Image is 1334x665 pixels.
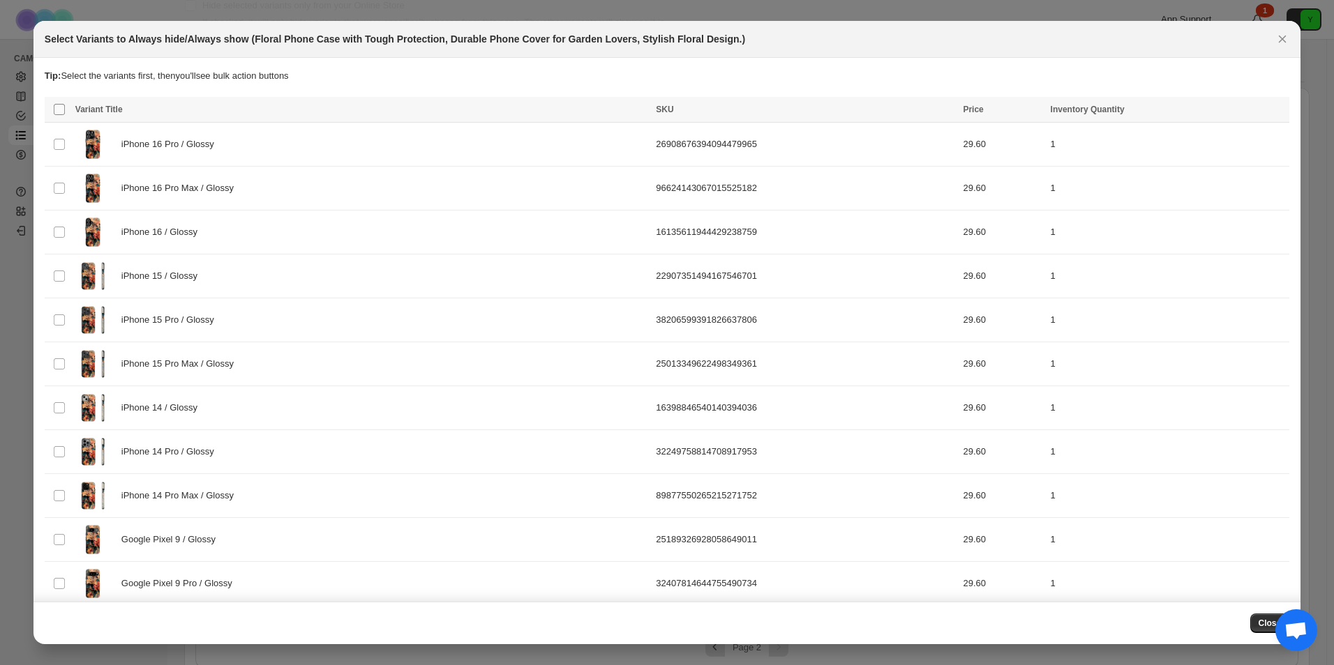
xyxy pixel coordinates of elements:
td: 16135611944429238759 [652,211,959,254]
p: Select the variants first, then you'll see bulk action buttons [45,69,1289,83]
span: iPhone 15 Pro Max / Glossy [121,357,241,371]
td: 38206599391826637806 [652,298,959,342]
span: iPhone 16 Pro Max / Glossy [121,181,241,195]
td: 29.60 [959,562,1046,606]
img: 18111507326408517460_2048.jpg [75,303,110,337]
td: 29.60 [959,386,1046,430]
td: 29.60 [959,474,1046,518]
td: 25013349622498349361 [652,342,959,386]
span: Close [1259,618,1282,629]
td: 29.60 [959,342,1046,386]
td: 32407814644755490734 [652,562,959,606]
td: 1 [1047,518,1290,562]
img: 2419833266172074559_2048.jpg [75,346,110,381]
span: Google Pixel 9 / Glossy [121,533,223,546]
td: 1 [1047,211,1290,254]
img: 7064387955686975326_2048.jpg [75,478,110,513]
span: iPhone 16 / Glossy [121,225,205,239]
td: 29.60 [959,430,1046,474]
span: iPhone 14 Pro / Glossy [121,445,222,459]
td: 29.60 [959,254,1046,298]
span: Variant Title [75,105,123,114]
td: 16398846540140394036 [652,386,959,430]
span: Price [963,105,983,114]
img: 14041394656830926377_2048.jpg [75,127,110,162]
td: 29.60 [959,211,1046,254]
td: 26908676394094479965 [652,123,959,167]
h2: Select Variants to Always hide/Always show (Floral Phone Case with Tough Protection, Durable Phon... [45,32,745,46]
td: 1 [1047,386,1290,430]
img: 14917706806863841779_2048.jpg [75,390,110,425]
span: iPhone 14 / Glossy [121,401,205,415]
td: 29.60 [959,123,1046,167]
td: 1 [1047,342,1290,386]
td: 1 [1047,430,1290,474]
span: SKU [656,105,673,114]
td: 1 [1047,474,1290,518]
img: 10751433888894625416_2048.jpg [75,171,110,206]
button: Close [1250,613,1290,633]
td: 29.60 [959,518,1046,562]
span: Google Pixel 9 Pro / Glossy [121,576,240,590]
button: Close [1273,29,1292,49]
img: 3217215863641934751_2048.jpg [75,434,110,469]
td: 1 [1047,254,1290,298]
td: 96624143067015525182 [652,167,959,211]
strong: Tip: [45,70,61,81]
td: 89877550265215271752 [652,474,959,518]
td: 1 [1047,562,1290,606]
img: 564576077101884376_2048.jpg [75,259,110,293]
td: 1 [1047,167,1290,211]
a: Open chat [1275,609,1317,651]
span: iPhone 16 Pro / Glossy [121,137,222,151]
td: 29.60 [959,167,1046,211]
td: 25189326928058649011 [652,518,959,562]
td: 1 [1047,123,1290,167]
td: 29.60 [959,298,1046,342]
span: Inventory Quantity [1051,105,1125,114]
span: iPhone 15 Pro / Glossy [121,313,222,327]
span: iPhone 14 Pro Max / Glossy [121,489,241,503]
img: 4428245526034498859_2048.jpg [75,566,110,601]
td: 22907351494167546701 [652,254,959,298]
td: 32249758814708917953 [652,430,959,474]
td: 1 [1047,298,1290,342]
img: 13744967903933108957_2048.jpg [75,522,110,557]
span: iPhone 15 / Glossy [121,269,205,283]
img: 6955392822048380310_2048.jpg [75,215,110,250]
